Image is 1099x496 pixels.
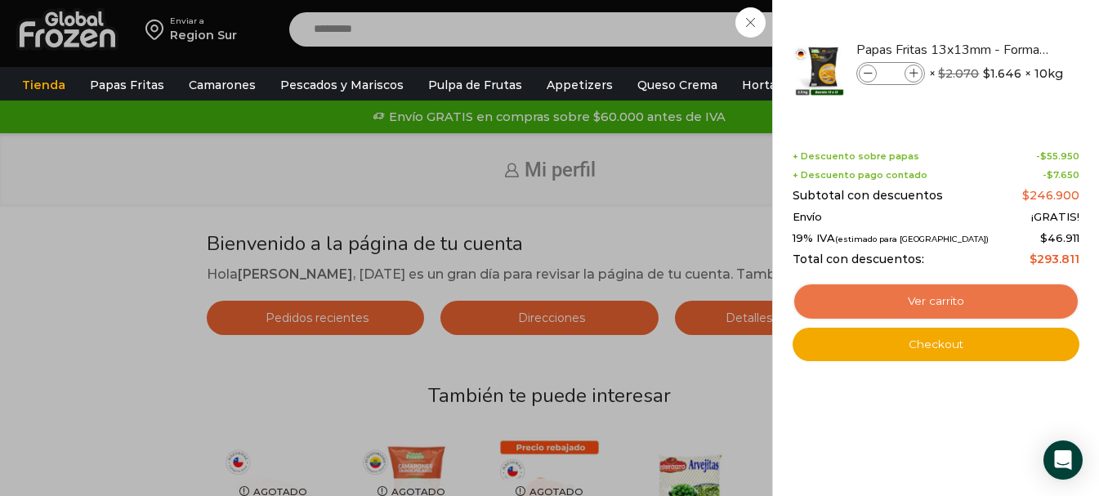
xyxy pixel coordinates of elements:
[420,69,530,101] a: Pulpa de Frutas
[983,65,1021,82] bdi: 1.646
[1036,151,1079,162] span: -
[1043,440,1083,480] div: Open Intercom Messenger
[793,283,1079,320] a: Ver carrito
[272,69,412,101] a: Pescados y Mariscos
[835,235,989,244] small: (estimado para [GEOGRAPHIC_DATA])
[793,211,822,224] span: Envío
[181,69,264,101] a: Camarones
[1022,188,1030,203] span: $
[1043,170,1079,181] span: -
[538,69,621,101] a: Appetizers
[82,69,172,101] a: Papas Fritas
[793,232,989,245] span: 19% IVA
[1040,231,1079,244] span: 46.911
[1030,252,1037,266] span: $
[878,65,903,83] input: Product quantity
[793,252,924,266] span: Total con descuentos:
[14,69,74,101] a: Tienda
[929,62,1063,85] span: × × 10kg
[1047,169,1079,181] bdi: 7.650
[938,66,979,81] bdi: 2.070
[793,170,927,181] span: + Descuento pago contado
[938,66,945,81] span: $
[1040,150,1079,162] bdi: 55.950
[1040,231,1048,244] span: $
[793,189,943,203] span: Subtotal con descuentos
[983,65,990,82] span: $
[1047,169,1053,181] span: $
[856,41,1051,59] a: Papas Fritas 13x13mm - Formato 2,5 kg - Caja 10 kg
[793,328,1079,362] a: Checkout
[734,69,811,101] a: Hortalizas
[1040,150,1047,162] span: $
[1031,211,1079,224] span: ¡GRATIS!
[793,151,919,162] span: + Descuento sobre papas
[1022,188,1079,203] bdi: 246.900
[629,69,726,101] a: Queso Crema
[1030,252,1079,266] bdi: 293.811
